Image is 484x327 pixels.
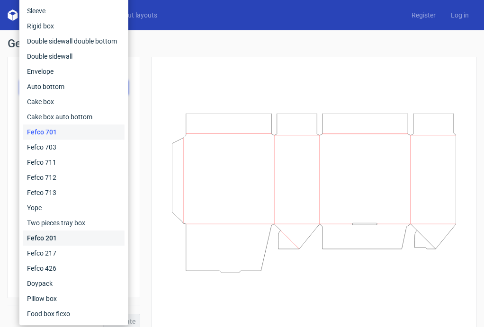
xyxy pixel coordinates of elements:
[23,215,125,230] div: Two pieces tray box
[23,246,125,261] div: Fefco 217
[108,10,165,20] a: Diecut layouts
[443,10,476,20] a: Log in
[23,3,125,18] div: Sleeve
[8,38,476,49] h1: Generate new dieline
[23,49,125,64] div: Double sidewall
[23,18,125,34] div: Rigid box
[23,170,125,185] div: Fefco 712
[23,230,125,246] div: Fefco 201
[23,276,125,291] div: Doypack
[23,291,125,306] div: Pillow box
[23,261,125,276] div: Fefco 426
[23,109,125,124] div: Cake box auto bottom
[23,306,125,321] div: Food box flexo
[23,94,125,109] div: Cake box
[23,185,125,200] div: Fefco 713
[23,140,125,155] div: Fefco 703
[23,124,125,140] div: Fefco 701
[23,64,125,79] div: Envelope
[23,34,125,49] div: Double sidewall double bottom
[23,155,125,170] div: Fefco 711
[404,10,443,20] a: Register
[23,79,125,94] div: Auto bottom
[23,200,125,215] div: Yope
